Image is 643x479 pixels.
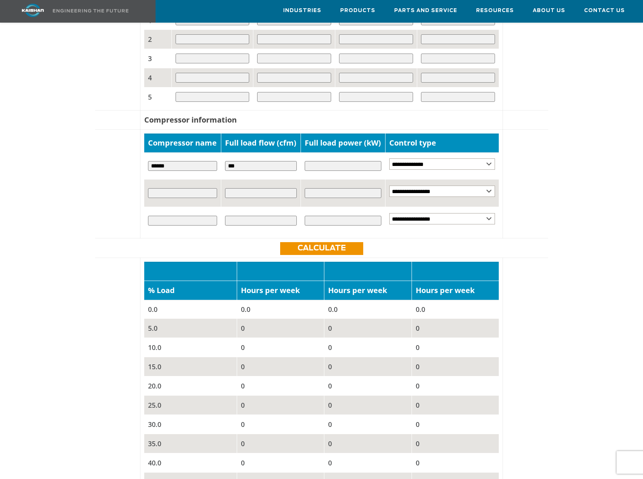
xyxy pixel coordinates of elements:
[5,4,61,17] img: kaishan logo
[533,6,565,15] span: About Us
[412,281,499,300] td: Hours per week
[237,453,324,473] td: 0
[476,0,514,21] a: Resources
[385,134,499,152] td: Control type
[324,434,412,453] td: 0
[237,376,324,396] td: 0
[301,134,385,152] td: Full load power (kW)
[144,338,237,357] td: 10.0
[324,338,412,357] td: 0
[584,6,625,15] span: Contact Us
[324,376,412,396] td: 0
[144,88,171,107] td: 5
[144,281,237,300] td: % Load
[237,300,324,319] td: 0.0
[144,319,237,338] td: 5.0
[324,357,412,376] td: 0
[144,434,237,453] td: 35.0
[324,300,412,319] td: 0.0
[144,396,237,415] td: 25.0
[237,415,324,434] td: 0
[144,115,237,125] b: Compressor information
[584,0,625,21] a: Contact Us
[283,0,321,21] a: Industries
[412,415,499,434] td: 0
[340,0,375,21] a: Products
[283,6,321,15] span: Industries
[412,357,499,376] td: 0
[144,68,171,88] td: 4
[237,434,324,453] td: 0
[324,396,412,415] td: 0
[394,0,457,21] a: Parts and Service
[144,453,237,473] td: 40.0
[53,9,128,12] img: Engineering the future
[412,453,499,473] td: 0
[412,300,499,319] td: 0.0
[412,396,499,415] td: 0
[394,6,457,15] span: Parts and Service
[340,6,375,15] span: Products
[476,6,514,15] span: Resources
[324,319,412,338] td: 0
[144,30,171,49] td: 2
[221,134,301,152] td: Full load flow (cfm)
[324,415,412,434] td: 0
[144,357,237,376] td: 15.0
[237,338,324,357] td: 0
[412,376,499,396] td: 0
[144,376,237,396] td: 20.0
[324,453,412,473] td: 0
[412,319,499,338] td: 0
[237,281,324,300] td: Hours per week
[144,134,221,152] td: Compressor name
[237,396,324,415] td: 0
[324,281,412,300] td: Hours per week
[280,242,363,255] a: Calculate
[144,49,171,68] td: 3
[237,357,324,376] td: 0
[237,319,324,338] td: 0
[412,338,499,357] td: 0
[144,415,237,434] td: 30.0
[533,0,565,21] a: About Us
[412,434,499,453] td: 0
[144,300,237,319] td: 0.0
